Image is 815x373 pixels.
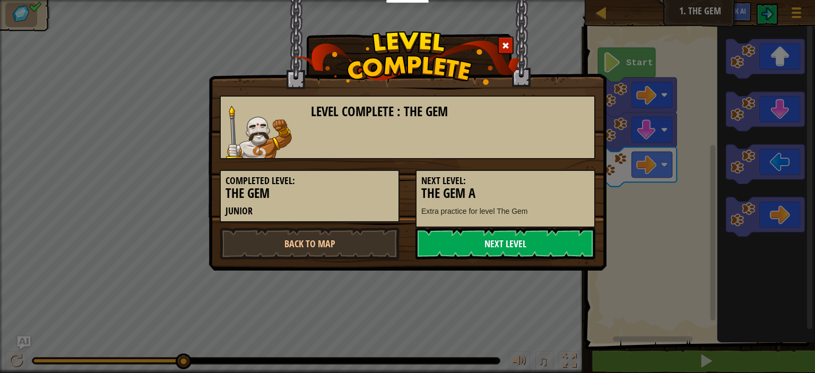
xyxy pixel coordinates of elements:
h3: The Gem [226,186,394,201]
img: level_complete.png [294,31,522,85]
img: goliath.png [226,106,292,158]
p: Extra practice for level The Gem [421,206,589,216]
h5: Junior [226,206,394,216]
a: Next Level [415,228,595,259]
h3: The Gem A [421,186,589,201]
a: Back to Map [220,228,400,259]
h5: Next Level: [421,176,589,186]
h3: Level Complete : The Gem [311,105,589,119]
h5: Completed Level: [226,176,394,186]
